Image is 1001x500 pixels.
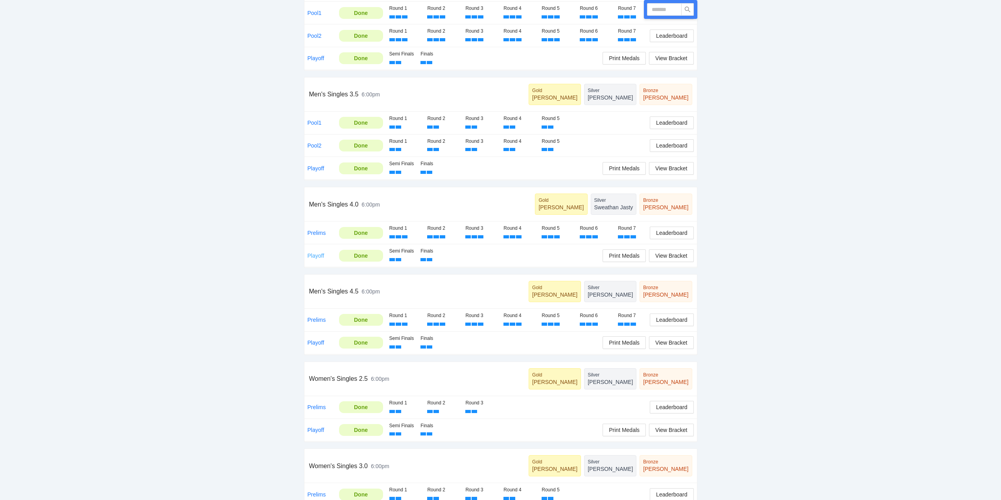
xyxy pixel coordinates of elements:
div: Gold [532,372,577,378]
div: [PERSON_NAME] [588,291,633,299]
div: Round 4 [503,312,535,319]
div: Round 1 [389,5,421,12]
div: Round 1 [389,399,421,407]
button: Leaderboard [650,314,693,326]
button: Leaderboard [650,227,693,239]
button: Leaderboard [650,139,693,152]
span: Leaderboard [656,315,687,324]
a: Playoff [308,55,324,61]
span: Leaderboard [656,229,687,237]
div: Done [345,338,377,347]
span: View Bracket [655,164,687,173]
div: [PERSON_NAME] [588,378,633,386]
div: Done [345,426,377,434]
div: Done [345,9,377,17]
div: Round 4 [503,486,535,494]
div: Semi Finals [389,422,415,430]
div: Done [345,31,377,40]
div: [PERSON_NAME] [532,378,577,386]
div: [PERSON_NAME] [643,203,688,211]
span: Men's Singles 3.5 [309,91,359,98]
div: Round 2 [427,399,459,407]
div: Round 2 [427,312,459,319]
div: Round 4 [503,115,535,122]
div: Done [345,54,377,63]
div: Silver [594,197,633,203]
div: Round 5 [542,225,573,232]
div: Round 5 [542,312,573,319]
div: Finals [420,247,446,255]
div: Round 4 [503,28,535,35]
div: Done [345,118,377,127]
a: Prelims [308,404,326,410]
a: Pool1 [308,10,322,16]
div: Round 1 [389,225,421,232]
div: Silver [588,87,633,94]
span: Women's Singles 3.0 [309,463,368,469]
a: Playoff [308,253,324,259]
div: Round 7 [618,28,650,35]
a: Pool2 [308,33,322,39]
span: Leaderboard [656,490,687,499]
div: Round 3 [465,399,497,407]
span: View Bracket [655,426,687,434]
div: Done [345,403,377,411]
div: Semi Finals [389,247,415,255]
a: Pool1 [308,120,322,126]
div: Round 3 [465,486,497,494]
div: Round 5 [542,5,573,12]
div: Round 1 [389,138,421,145]
div: Finals [420,50,446,58]
div: [PERSON_NAME] [588,465,633,473]
button: Leaderboard [650,116,693,129]
div: Round 3 [465,138,497,145]
button: View Bracket [649,249,693,262]
button: Leaderboard [650,401,693,413]
div: Gold [532,87,577,94]
div: Semi Finals [389,335,415,342]
button: View Bracket [649,52,693,65]
div: Semi Finals [389,50,415,58]
div: Finals [420,422,446,430]
div: Bronze [643,197,688,203]
div: [PERSON_NAME] [532,94,577,101]
div: Round 5 [542,138,573,145]
a: Pool2 [308,142,322,149]
div: Done [345,229,377,237]
div: Bronze [643,284,688,291]
span: Print Medals [609,251,640,260]
div: [PERSON_NAME] [532,291,577,299]
div: Round 3 [465,5,497,12]
div: Round 1 [389,28,421,35]
div: Done [345,251,377,260]
span: View Bracket [655,251,687,260]
a: Prelims [308,491,326,498]
div: Round 7 [618,5,650,12]
div: Round 1 [389,486,421,494]
a: Prelims [308,317,326,323]
div: Round 6 [580,225,612,232]
div: Round 3 [465,28,497,35]
div: Round 3 [465,115,497,122]
div: Silver [588,459,633,465]
div: [PERSON_NAME] [588,94,633,101]
span: View Bracket [655,338,687,347]
div: Round 3 [465,312,497,319]
button: View Bracket [649,162,693,175]
div: Round 4 [503,138,535,145]
a: Prelims [308,230,326,236]
div: Silver [588,284,633,291]
div: Round 6 [580,312,612,319]
span: Leaderboard [656,31,687,40]
div: Round 2 [427,486,459,494]
div: Sweathan Jasty [594,203,633,211]
div: Round 5 [542,115,573,122]
div: Done [345,164,377,173]
div: Finals [420,335,446,342]
span: Men's Singles 4.5 [309,288,359,295]
span: Leaderboard [656,403,687,411]
div: Round 4 [503,225,535,232]
div: [PERSON_NAME] [643,94,688,101]
div: Gold [532,459,577,465]
span: Print Medals [609,338,640,347]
